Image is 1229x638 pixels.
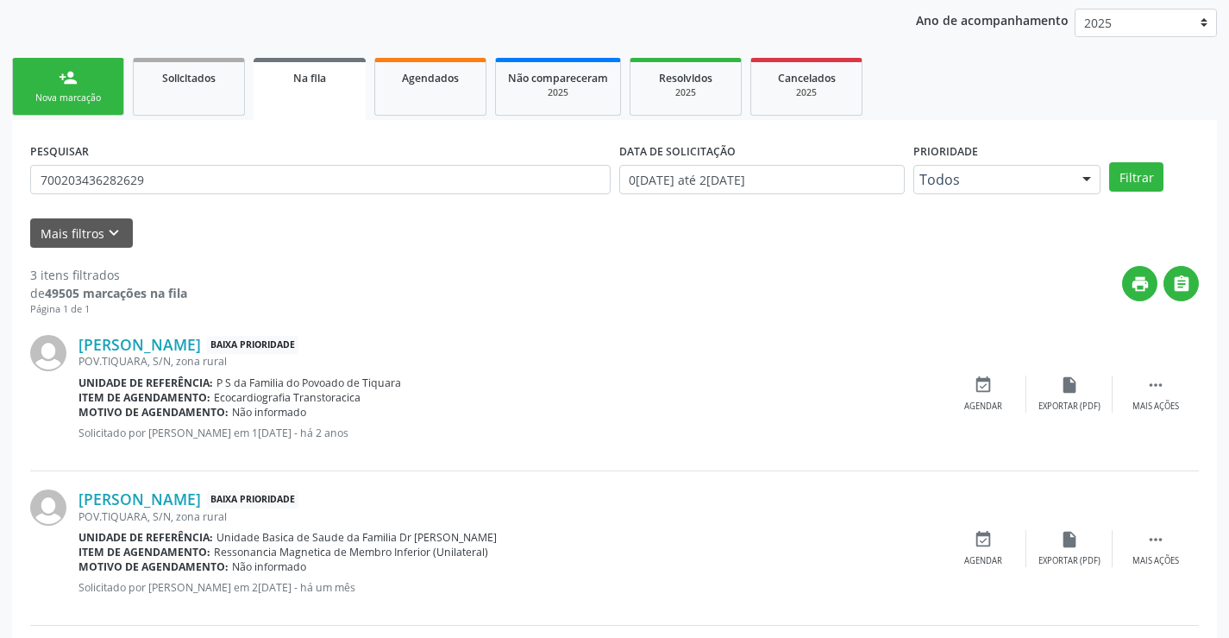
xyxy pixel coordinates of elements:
[1146,530,1165,549] i: 
[207,490,298,509] span: Baixa Prioridade
[104,224,123,243] i: keyboard_arrow_down
[1131,275,1150,294] i: print
[78,545,210,559] b: Item de agendamento:
[30,284,187,302] div: de
[1146,376,1165,395] i: 
[59,68,78,87] div: person_add
[78,559,229,574] b: Motivo de agendamento:
[964,401,1002,413] div: Agendar
[919,171,1066,188] span: Todos
[78,426,940,440] p: Solicitado por [PERSON_NAME] em 1[DATE] - há 2 anos
[25,92,111,104] div: Nova marcação
[402,71,459,85] span: Agendados
[214,545,488,559] span: Ressonancia Magnetica de Membro Inferior (Unilateral)
[1122,266,1157,301] button: print
[1132,555,1179,567] div: Mais ações
[293,71,326,85] span: Na fila
[78,335,201,354] a: [PERSON_NAME]
[162,71,216,85] span: Solicitados
[216,530,497,545] span: Unidade Basica de Saude da Familia Dr [PERSON_NAME]
[30,165,611,194] input: Nome, CNS
[78,405,229,420] b: Motivo de agendamento:
[659,71,712,85] span: Resolvidos
[916,9,1069,30] p: Ano de acompanhamento
[78,509,940,524] div: POV.TIQUARA, S/N, zona rural
[778,71,836,85] span: Cancelados
[30,302,187,317] div: Página 1 de 1
[78,530,213,545] b: Unidade de referência:
[78,376,213,390] b: Unidade de referência:
[30,335,66,371] img: img
[913,138,978,165] label: Prioridade
[1132,401,1179,413] div: Mais ações
[974,376,993,395] i: event_available
[1060,376,1079,395] i: insert_drive_file
[216,376,401,390] span: P S da Familia do Povoado de Tiquara
[1060,530,1079,549] i: insert_drive_file
[45,285,187,301] strong: 49505 marcações na fila
[619,138,736,165] label: DATA DE SOLICITAÇÃO
[619,165,905,194] input: Selecione um intervalo
[1038,555,1100,567] div: Exportar (PDF)
[1163,266,1199,301] button: 
[643,86,729,99] div: 2025
[964,555,1002,567] div: Agendar
[232,405,306,420] span: Não informado
[763,86,850,99] div: 2025
[207,336,298,354] span: Baixa Prioridade
[1109,162,1163,192] button: Filtrar
[1172,275,1191,294] i: 
[30,490,66,526] img: img
[78,490,201,509] a: [PERSON_NAME]
[508,71,608,85] span: Não compareceram
[1038,401,1100,413] div: Exportar (PDF)
[78,354,940,369] div: POV.TIQUARA, S/N, zona rural
[30,266,187,284] div: 3 itens filtrados
[508,86,608,99] div: 2025
[214,390,361,405] span: Ecocardiografia Transtoracica
[30,138,89,165] label: PESQUISAR
[78,580,940,595] p: Solicitado por [PERSON_NAME] em 2[DATE] - há um mês
[78,390,210,405] b: Item de agendamento:
[30,218,133,249] button: Mais filtroskeyboard_arrow_down
[232,559,306,574] span: Não informado
[974,530,993,549] i: event_available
